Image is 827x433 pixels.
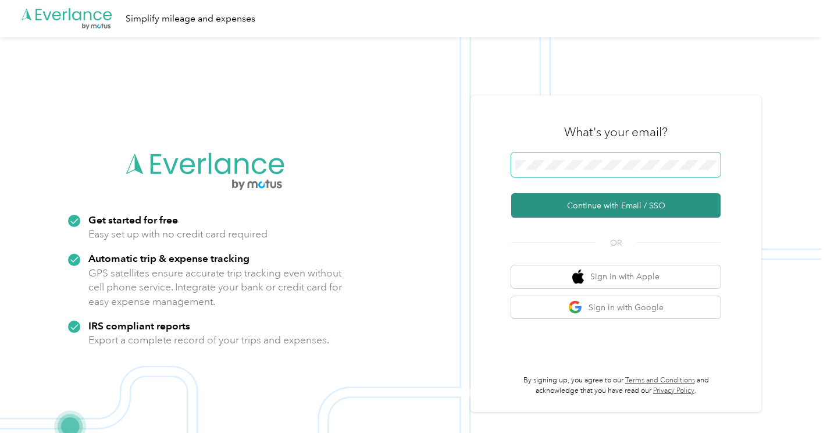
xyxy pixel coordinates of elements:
[88,266,343,309] p: GPS satellites ensure accurate trip tracking even without cell phone service. Integrate your bank...
[564,124,668,140] h3: What's your email?
[625,376,695,385] a: Terms and Conditions
[511,375,721,396] p: By signing up, you agree to our and acknowledge that you have read our .
[126,12,255,26] div: Simplify mileage and expenses
[88,320,190,332] strong: IRS compliant reports
[568,300,583,315] img: google logo
[88,252,249,264] strong: Automatic trip & expense tracking
[572,269,584,284] img: apple logo
[596,237,636,249] span: OR
[511,193,721,218] button: Continue with Email / SSO
[511,296,721,319] button: google logoSign in with Google
[511,265,721,288] button: apple logoSign in with Apple
[88,227,268,242] p: Easy set up with no credit card required
[88,214,178,226] strong: Get started for free
[653,386,694,395] a: Privacy Policy
[88,333,329,347] p: Export a complete record of your trips and expenses.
